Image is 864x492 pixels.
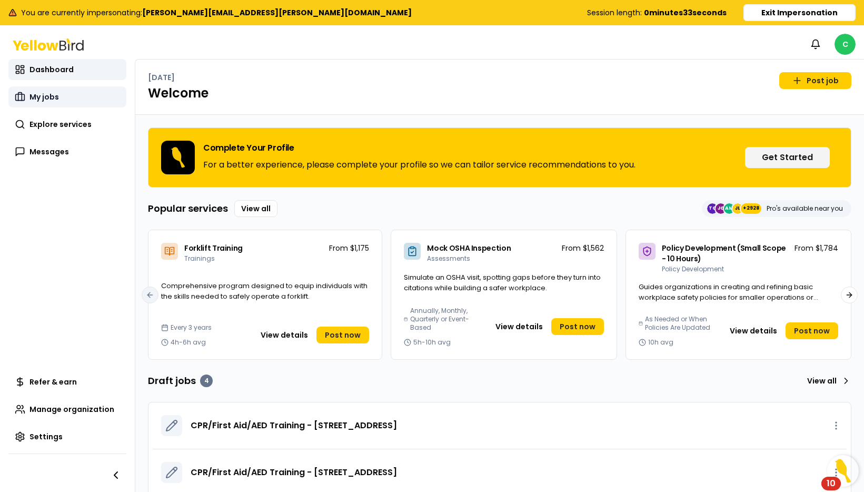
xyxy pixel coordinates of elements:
button: View details [489,318,549,335]
p: From $1,784 [795,243,838,253]
a: Post now [786,322,838,339]
button: Open Resource Center, 10 new notifications [827,455,859,487]
p: From $1,175 [329,243,369,253]
a: Post now [316,327,369,343]
a: Refer & earn [8,371,126,392]
a: Post job [779,72,851,89]
button: View details [723,322,783,339]
p: Pro's available near you [767,204,843,213]
span: Comprehensive program designed to equip individuals with the skills needed to safely operate a fo... [161,281,368,301]
span: Guides organizations in creating and refining basic workplace safety policies for smaller operati... [639,282,818,312]
h3: Popular services [148,201,228,216]
b: [PERSON_NAME][EMAIL_ADDRESS][PERSON_NAME][DOMAIN_NAME] [142,7,412,18]
span: JL [732,203,743,214]
span: Mock OSHA Inspection [427,243,511,253]
span: Settings [29,431,63,442]
p: For a better experience, please complete your profile so we can tailor service recommendations to... [203,159,635,171]
span: Policy Development [662,264,724,273]
p: [DATE] [148,72,175,83]
a: CPR/First Aid/AED Training - [STREET_ADDRESS] [191,466,397,479]
span: Every 3 years [171,323,212,332]
a: My jobs [8,86,126,107]
span: C [835,34,856,55]
a: View all [234,200,277,217]
span: Policy Development (Small Scope - 10 Hours) [662,243,786,264]
span: Simulate an OSHA visit, spotting gaps before they turn into citations while building a safer work... [404,272,601,293]
span: AM [724,203,734,214]
b: 0 minutes 33 seconds [644,7,727,18]
span: JG [716,203,726,214]
span: 4h-6h avg [171,338,206,347]
span: Post now [794,326,830,336]
span: My jobs [29,92,59,102]
span: TC [707,203,718,214]
span: Forklift Training [184,243,243,253]
a: Settings [8,426,126,447]
span: As Needed or When Policies Are Updated [645,315,719,332]
div: 4 [200,375,213,387]
span: Post now [560,321,595,332]
span: Manage organization [29,404,114,415]
span: Messages [29,146,69,157]
h3: Draft jobs [148,373,213,388]
span: You are currently impersonating: [21,7,412,18]
a: Explore services [8,114,126,135]
a: Messages [8,141,126,162]
button: Get Started [745,147,830,168]
a: Post now [551,318,604,335]
span: Explore services [29,119,92,130]
a: CPR/First Aid/AED Training - [STREET_ADDRESS] [191,419,397,432]
span: Annually, Monthly, Quarterly or Event-Based [410,307,485,332]
span: Dashboard [29,64,74,75]
span: Assessments [427,254,470,263]
p: From $1,562 [562,243,604,253]
a: View all [803,372,851,389]
a: Dashboard [8,59,126,80]
span: 5h-10h avg [413,338,451,347]
a: Manage organization [8,399,126,420]
span: 10h avg [648,338,673,347]
h3: Complete Your Profile [203,144,635,152]
span: Post now [325,330,361,340]
div: Session length: [587,7,727,18]
span: Trainings [184,254,215,263]
div: Complete Your ProfileFor a better experience, please complete your profile so we can tailor servi... [148,127,851,188]
h1: Welcome [148,85,851,102]
span: +2928 [743,203,759,214]
span: Refer & earn [29,377,77,387]
button: Exit Impersonation [743,4,856,21]
button: View details [254,327,314,343]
